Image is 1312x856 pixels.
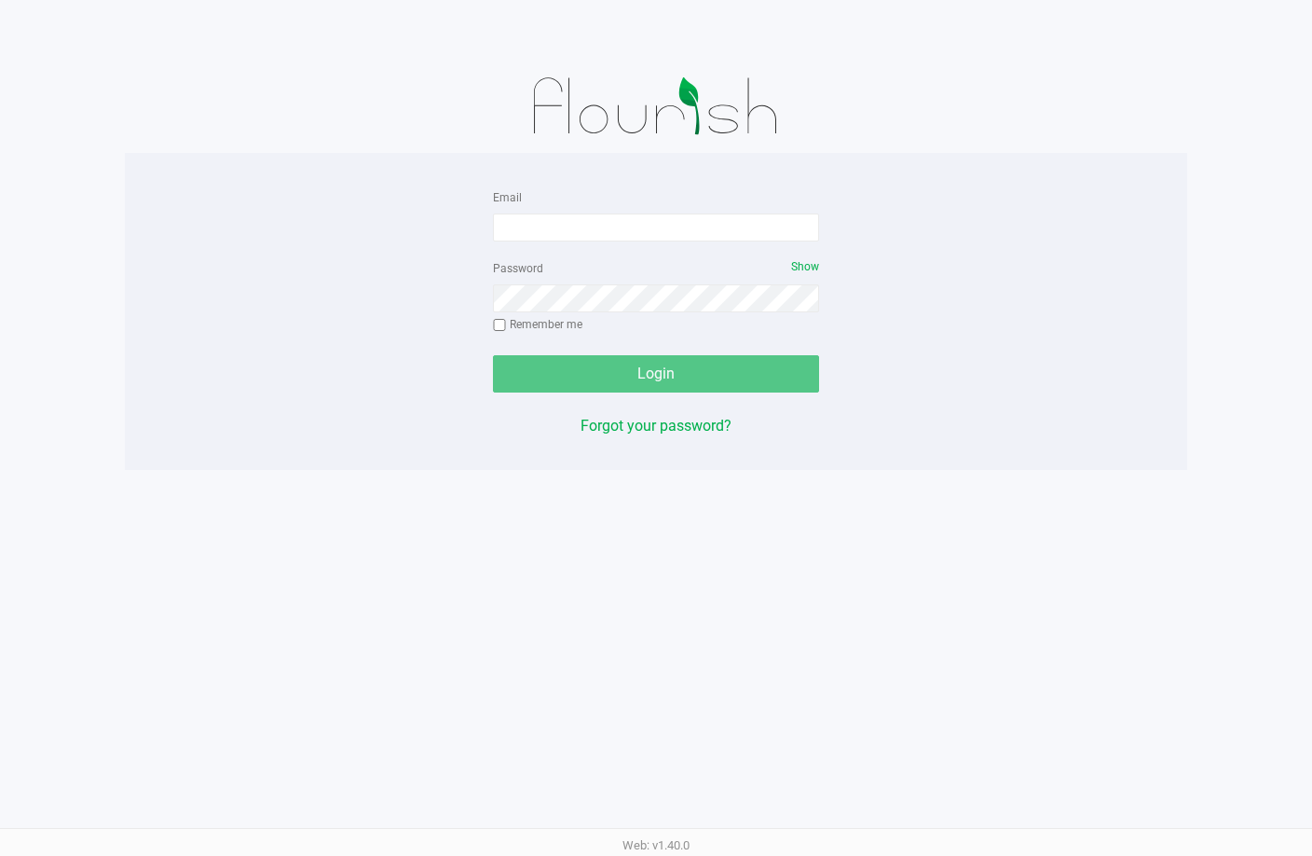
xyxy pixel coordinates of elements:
label: Password [493,260,543,277]
button: Forgot your password? [581,415,731,437]
input: Remember me [493,319,506,332]
label: Email [493,189,522,206]
label: Remember me [493,316,582,333]
span: Web: v1.40.0 [622,838,690,852]
span: Show [791,260,819,273]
